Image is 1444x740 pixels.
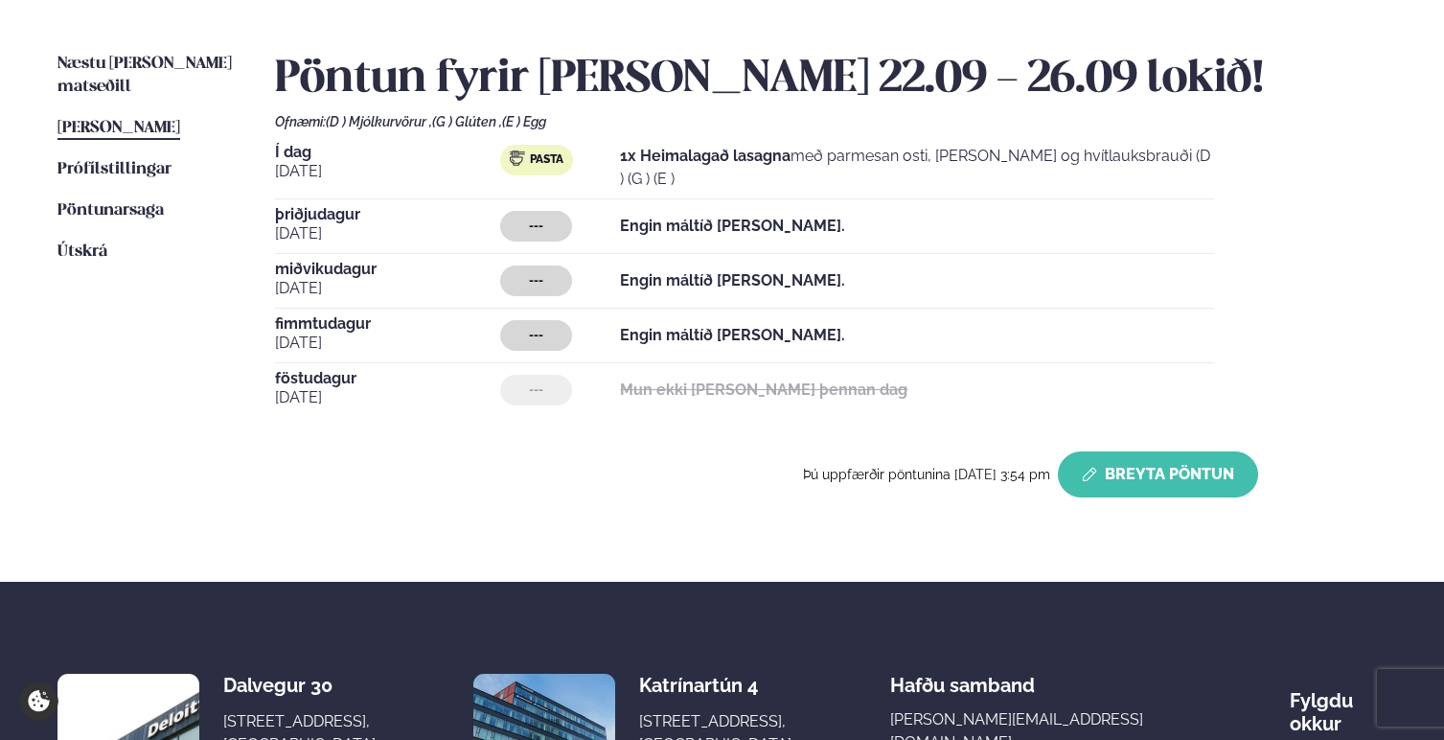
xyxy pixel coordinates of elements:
span: Pasta [530,152,563,168]
a: Pöntunarsaga [57,199,164,222]
img: pasta.svg [510,150,525,166]
a: [PERSON_NAME] [57,117,180,140]
a: Prófílstillingar [57,158,172,181]
div: Ofnæmi: [275,114,1387,129]
span: [DATE] [275,222,500,245]
span: Útskrá [57,243,107,260]
a: Útskrá [57,241,107,264]
div: Fylgdu okkur [1290,674,1387,735]
strong: Engin máltíð [PERSON_NAME]. [620,271,845,289]
span: [DATE] [275,332,500,355]
span: [PERSON_NAME] [57,120,180,136]
span: [DATE] [275,277,500,300]
a: Næstu [PERSON_NAME] matseðill [57,53,237,99]
span: Næstu [PERSON_NAME] matseðill [57,56,232,95]
div: Katrínartún 4 [639,674,791,697]
span: --- [529,382,543,398]
span: (E ) Egg [502,114,546,129]
span: Hafðu samband [890,659,1035,697]
span: Í dag [275,145,500,160]
span: [DATE] [275,160,500,183]
span: (D ) Mjólkurvörur , [326,114,432,129]
span: Prófílstillingar [57,161,172,177]
span: --- [529,219,543,234]
strong: Engin máltíð [PERSON_NAME]. [620,217,845,235]
span: [DATE] [275,386,500,409]
span: --- [529,273,543,289]
span: --- [529,328,543,343]
span: föstudagur [275,371,500,386]
strong: Mun ekki [PERSON_NAME] þennan dag [620,381,907,399]
span: þriðjudagur [275,207,500,222]
strong: Engin máltíð [PERSON_NAME]. [620,326,845,344]
span: fimmtudagur [275,316,500,332]
a: Cookie settings [19,682,58,721]
span: Þú uppfærðir pöntunina [DATE] 3:54 pm [803,467,1050,482]
p: með parmesan osti, [PERSON_NAME] og hvítlauksbrauði (D ) (G ) (E ) [620,145,1214,191]
span: Pöntunarsaga [57,202,164,219]
button: Breyta Pöntun [1058,451,1258,497]
h2: Pöntun fyrir [PERSON_NAME] 22.09 - 26.09 lokið! [275,53,1387,106]
span: (G ) Glúten , [432,114,502,129]
span: miðvikudagur [275,262,500,277]
strong: 1x Heimalagað lasagna [620,147,791,165]
div: Dalvegur 30 [223,674,376,697]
